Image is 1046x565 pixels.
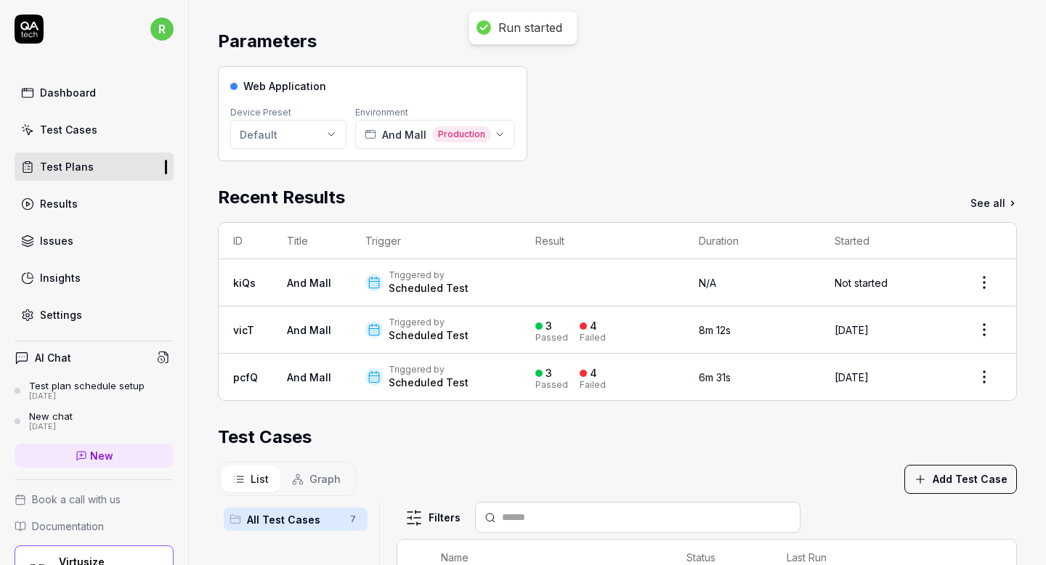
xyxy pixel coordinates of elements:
[820,223,952,259] th: Started
[351,223,521,259] th: Trigger
[355,107,408,118] label: Environment
[382,127,426,142] span: And Mall
[230,120,346,149] button: Default
[389,364,469,375] div: Triggered by
[535,333,568,342] div: Passed
[35,350,71,365] h4: AI Chat
[233,324,254,336] a: vicT
[29,391,145,402] div: [DATE]
[344,511,362,528] span: 7
[835,371,869,383] time: [DATE]
[15,519,174,534] a: Documentation
[40,233,73,248] div: Issues
[15,410,174,432] a: New chat[DATE]
[15,492,174,507] a: Book a call with us
[389,317,469,328] div: Triggered by
[15,227,174,255] a: Issues
[699,324,731,336] time: 8m 12s
[546,320,552,333] div: 3
[835,324,869,336] time: [DATE]
[150,15,174,44] button: r
[309,471,341,487] span: Graph
[15,115,174,144] a: Test Cases
[820,259,952,306] td: Not started
[230,107,291,118] label: Device Preset
[287,277,331,289] a: And Mall
[904,465,1017,494] button: Add Test Case
[397,503,469,532] button: Filters
[15,78,174,107] a: Dashboard
[970,195,1017,211] a: See all
[432,126,491,142] span: Production
[580,381,606,389] div: Failed
[15,380,174,402] a: Test plan schedule setup[DATE]
[498,20,562,36] div: Run started
[272,223,351,259] th: Title
[40,270,81,285] div: Insights
[535,381,568,389] div: Passed
[590,320,597,333] div: 4
[29,380,145,391] div: Test plan schedule setup
[222,466,280,492] button: List
[355,120,515,149] button: And MallProduction
[233,277,256,289] a: kiQs
[699,277,716,289] span: N/A
[233,371,258,383] a: pcfQ
[15,301,174,329] a: Settings
[32,492,121,507] span: Book a call with us
[40,85,96,100] div: Dashboard
[40,122,97,137] div: Test Cases
[218,28,317,54] h2: Parameters
[15,264,174,292] a: Insights
[287,324,331,336] a: And Mall
[280,466,352,492] button: Graph
[40,159,94,174] div: Test Plans
[389,375,469,390] div: Scheduled Test
[287,371,331,383] a: And Mall
[546,367,552,380] div: 3
[32,519,104,534] span: Documentation
[15,190,174,218] a: Results
[15,444,174,468] a: New
[389,269,469,281] div: Triggered by
[29,410,73,422] div: New chat
[40,307,82,322] div: Settings
[15,153,174,181] a: Test Plans
[219,223,272,259] th: ID
[243,78,326,94] span: Web Application
[247,512,341,527] span: All Test Cases
[521,223,684,259] th: Result
[251,471,269,487] span: List
[580,333,606,342] div: Failed
[218,184,345,211] h2: Recent Results
[240,127,277,142] div: Default
[389,281,469,296] div: Scheduled Test
[218,424,312,450] h2: Test Cases
[684,223,821,259] th: Duration
[389,328,469,343] div: Scheduled Test
[40,196,78,211] div: Results
[699,371,731,383] time: 6m 31s
[150,17,174,41] span: r
[29,422,73,432] div: [DATE]
[90,448,113,463] span: New
[590,367,597,380] div: 4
